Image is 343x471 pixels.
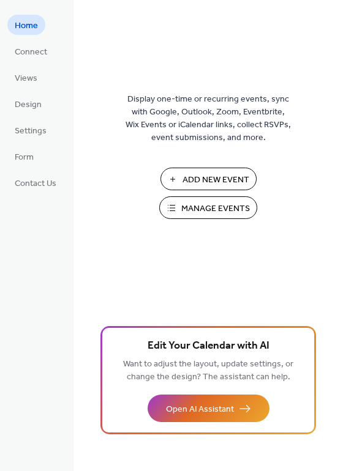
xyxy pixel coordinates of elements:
span: Display one-time or recurring events, sync with Google, Outlook, Zoom, Eventbrite, Wix Events or ... [126,93,291,144]
span: Open AI Assistant [166,403,234,416]
a: Settings [7,120,54,140]
span: Views [15,72,37,85]
span: Design [15,98,42,111]
button: Manage Events [159,196,257,219]
span: Add New Event [183,174,249,187]
a: Form [7,146,41,166]
button: Add New Event [160,168,257,190]
span: Manage Events [181,202,250,215]
a: Design [7,94,49,114]
a: Connect [7,41,55,61]
button: Open AI Assistant [148,395,269,422]
span: Want to adjust the layout, update settings, or change the design? The assistant can help. [123,356,293,385]
span: Connect [15,46,47,59]
span: Home [15,20,38,32]
a: Contact Us [7,172,64,193]
span: Form [15,151,34,164]
a: Home [7,15,45,35]
span: Contact Us [15,177,56,190]
span: Settings [15,125,47,138]
span: Edit Your Calendar with AI [148,338,269,355]
a: Views [7,67,45,87]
